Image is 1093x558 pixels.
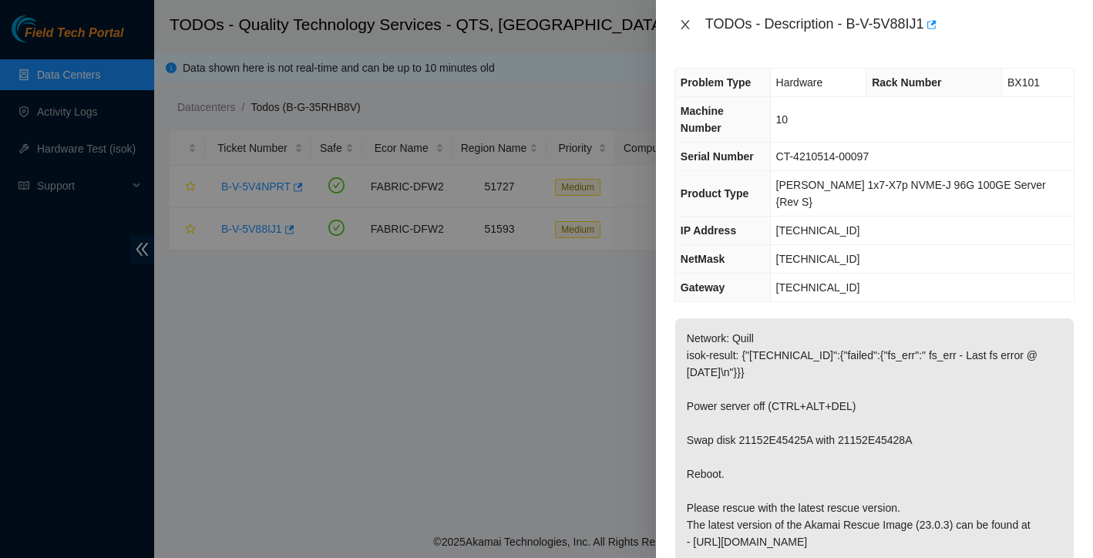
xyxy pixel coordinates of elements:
[776,113,789,126] span: 10
[681,224,736,237] span: IP Address
[679,18,691,31] span: close
[776,253,860,265] span: [TECHNICAL_ID]
[681,253,725,265] span: NetMask
[681,105,724,134] span: Machine Number
[705,12,1075,37] div: TODOs - Description - B-V-5V88IJ1
[776,150,869,163] span: CT-4210514-00097
[776,281,860,294] span: [TECHNICAL_ID]
[674,18,696,32] button: Close
[681,281,725,294] span: Gateway
[872,76,941,89] span: Rack Number
[681,150,754,163] span: Serial Number
[776,224,860,237] span: [TECHNICAL_ID]
[776,179,1046,208] span: [PERSON_NAME] 1x7-X7p NVME-J 96G 100GE Server {Rev S}
[681,187,748,200] span: Product Type
[1007,76,1040,89] span: BX101
[681,76,752,89] span: Problem Type
[776,76,823,89] span: Hardware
